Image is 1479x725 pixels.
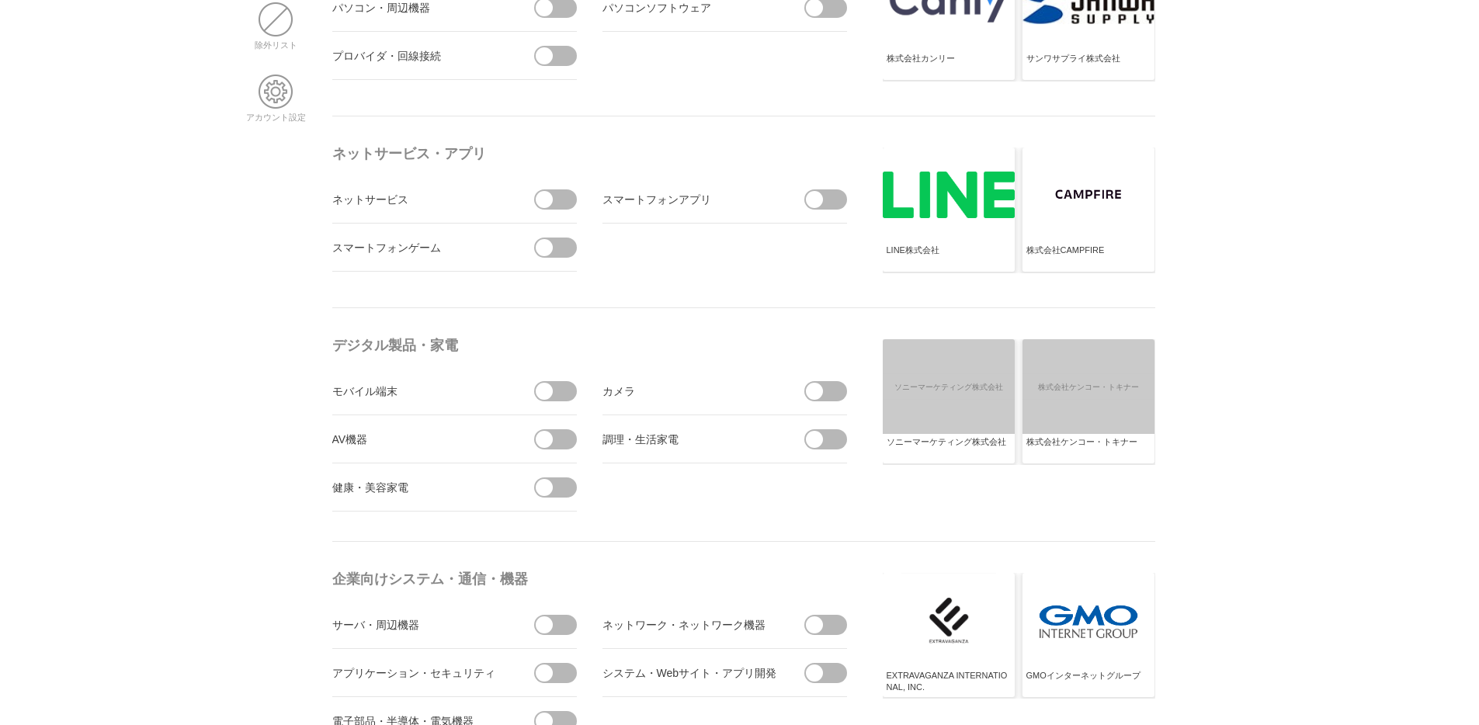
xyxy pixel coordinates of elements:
div: サンワサプライ株式会社 [1026,53,1151,78]
div: AV機器 [332,429,507,449]
span: 株式会社ケンコー・トキナー [1020,374,1156,400]
div: スマートフォンアプリ [602,189,777,209]
a: アカウント設定 [246,101,306,122]
div: ソニーマーケティング株式会社 [887,436,1011,461]
div: システム・Webサイト・アプリ開発 [602,663,777,682]
div: ネットサービス [332,189,507,209]
div: プロバイダ・回線接続 [332,46,507,65]
span: ソニーマーケティング株式会社 [880,374,1016,400]
div: ネットワーク・ネットワーク機器 [602,615,777,634]
h4: デジタル製品・家電 [332,331,852,359]
div: 調理・生活家電 [602,429,777,449]
div: サーバ・周辺機器 [332,615,507,634]
div: LINE株式会社 [887,245,1011,269]
div: スマートフォンゲーム [332,238,507,257]
div: 株式会社カンリー [887,53,1011,78]
div: カメラ [602,381,777,401]
div: EXTRAVAGANZA INTERNATIONAL, INC. [887,670,1011,695]
div: 健康・美容家電 [332,477,507,497]
h4: ネットサービス・アプリ [332,140,852,168]
div: 株式会社ケンコー・トキナー [1026,436,1151,461]
div: モバイル端末 [332,381,507,401]
h4: 企業向けシステム・通信・機器 [332,565,852,593]
div: アプリケーション・セキュリティ [332,663,507,682]
div: GMOインターネットグループ [1026,670,1151,695]
div: 株式会社CAMPFIRE [1026,245,1151,269]
a: 除外リスト [255,29,297,50]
